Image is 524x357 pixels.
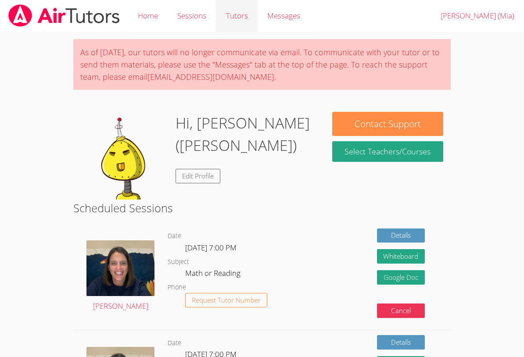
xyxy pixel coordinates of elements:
a: Details [377,335,425,350]
button: Request Tutor Number [185,293,267,307]
dt: Phone [168,282,186,293]
a: Google Doc [377,270,425,285]
span: [DATE] 7:00 PM [185,243,237,253]
button: Whiteboard [377,249,425,264]
a: Select Teachers/Courses [332,141,443,162]
img: default.png [81,112,169,200]
dt: Subject [168,257,189,268]
h1: Hi, [PERSON_NAME] ([PERSON_NAME]) [176,112,317,157]
dt: Date [168,231,181,242]
a: Details [377,228,425,243]
button: Cancel [377,303,425,318]
h2: Scheduled Sessions [73,200,451,216]
span: Request Tutor Number [192,297,261,303]
img: IMG_3552%20(1).jpeg [86,240,154,296]
dd: Math or Reading [185,267,242,282]
img: airtutors_banner-c4298cdbf04f3fff15de1276eac7730deb9818008684d7c2e4769d2f7ddbe033.png [7,4,121,27]
button: Contact Support [332,112,443,136]
span: Messages [267,11,300,21]
a: [PERSON_NAME] [86,240,154,313]
div: As of [DATE], our tutors will no longer communicate via email. To communicate with your tutor or ... [73,39,451,90]
a: Edit Profile [176,169,220,183]
dt: Date [168,338,181,349]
